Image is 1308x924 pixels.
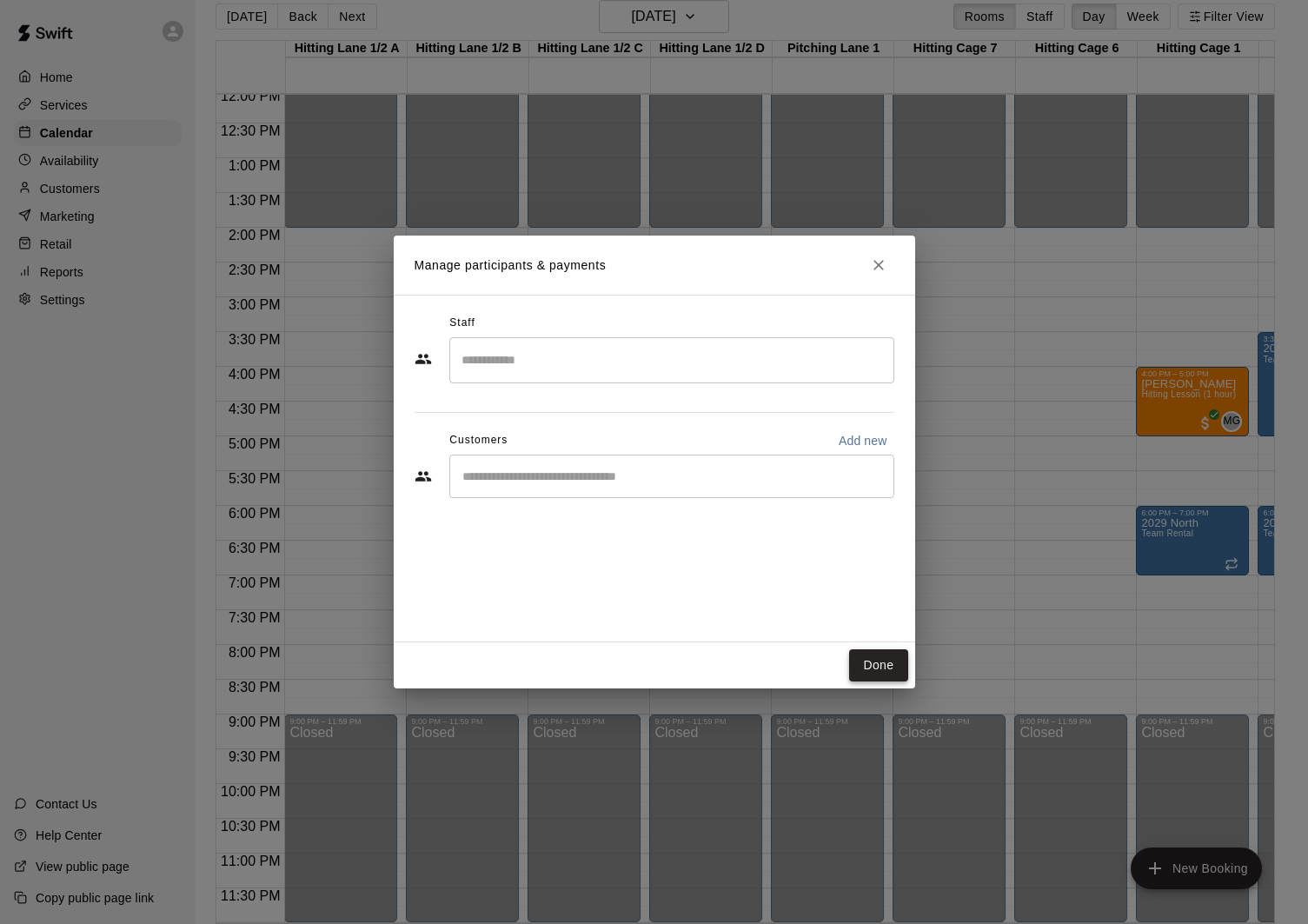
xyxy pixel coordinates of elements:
span: Customers [449,427,508,455]
div: Search staff [449,337,894,383]
p: Add new [839,432,887,449]
div: Start typing to search customers... [449,455,894,498]
button: Close [863,249,894,281]
p: Manage participants & payments [415,256,607,275]
button: Add new [832,427,894,455]
svg: Staff [415,350,432,368]
span: Staff [449,309,475,337]
button: Done [849,649,907,681]
svg: Customers [415,468,432,485]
